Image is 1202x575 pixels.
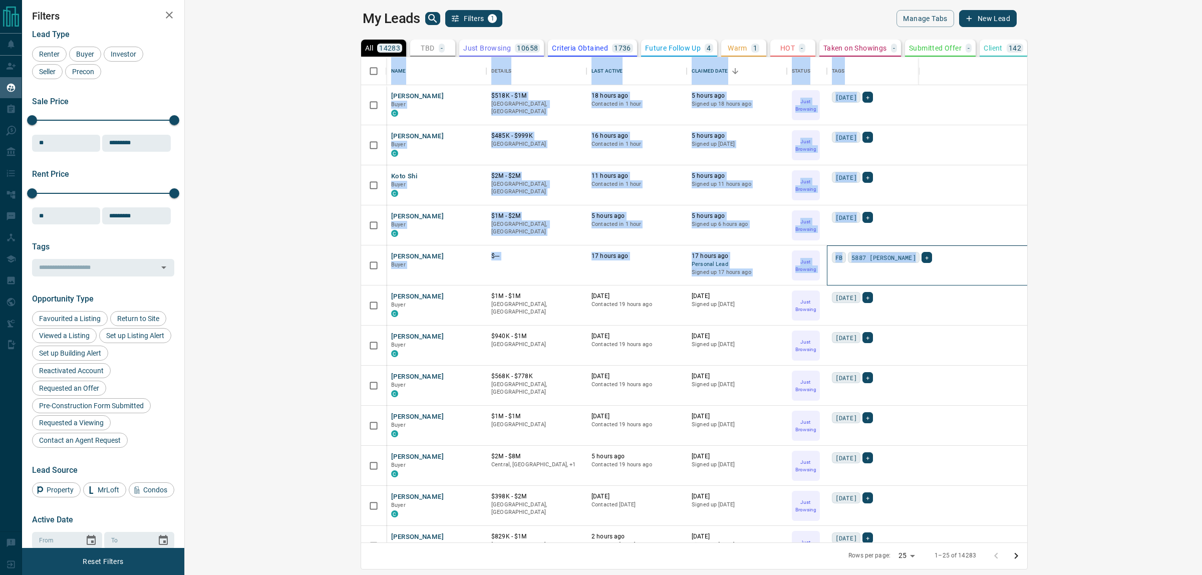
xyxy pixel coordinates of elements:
[866,132,869,142] span: +
[32,398,151,413] div: Pre-Construction Form Submitted
[391,462,406,468] span: Buyer
[32,10,174,22] h2: Filters
[835,533,857,543] span: [DATE]
[591,461,682,469] p: Contacted 19 hours ago
[692,421,782,429] p: Signed up [DATE]
[36,419,107,427] span: Requested a Viewing
[391,252,444,261] button: [PERSON_NAME]
[391,422,406,428] span: Buyer
[692,252,782,260] p: 17 hours ago
[36,367,107,375] span: Reactivated Account
[391,532,444,542] button: [PERSON_NAME]
[32,415,111,430] div: Requested a Viewing
[391,390,398,397] div: condos.ca
[363,11,420,27] h1: My Leads
[692,268,782,276] p: Signed up 17 hours ago
[862,332,873,343] div: +
[692,140,782,148] p: Signed up [DATE]
[391,350,398,357] div: condos.ca
[692,260,782,269] span: Personal Lead
[83,482,126,497] div: MrLoft
[692,301,782,309] p: Signed up [DATE]
[862,292,873,303] div: +
[692,212,782,220] p: 5 hours ago
[32,294,94,304] span: Opportunity Type
[32,465,78,475] span: Lead Source
[591,292,682,301] p: [DATE]
[391,92,444,101] button: [PERSON_NAME]
[835,293,857,303] span: [DATE]
[645,45,701,52] p: Future Follow Up
[614,45,631,52] p: 1736
[391,110,398,117] div: condos.ca
[491,541,581,556] p: [GEOGRAPHIC_DATA], [GEOGRAPHIC_DATA]
[835,373,857,383] span: [DATE]
[793,498,819,513] p: Just Browsing
[391,57,406,85] div: Name
[591,180,682,188] p: Contacted in 1 hour
[866,533,869,543] span: +
[792,57,810,85] div: Status
[692,381,782,389] p: Signed up [DATE]
[866,212,869,222] span: +
[386,57,486,85] div: Name
[728,64,742,78] button: Sort
[793,418,819,433] p: Just Browsing
[421,45,434,52] p: TBD
[491,501,581,516] p: [GEOGRAPHIC_DATA], [GEOGRAPHIC_DATA]
[848,551,890,560] p: Rows per page:
[391,172,417,181] button: Koto Shi
[32,30,70,39] span: Lead Type
[69,68,98,76] span: Precon
[36,436,124,444] span: Contact an Agent Request
[73,50,98,58] span: Buyer
[591,341,682,349] p: Contacted 19 hours ago
[36,402,147,410] span: Pre-Construction Form Submitted
[391,342,406,348] span: Buyer
[103,332,168,340] span: Set up Listing Alert
[32,482,81,497] div: Property
[391,101,406,108] span: Buyer
[463,45,511,52] p: Just Browsing
[835,212,857,222] span: [DATE]
[835,413,857,423] span: [DATE]
[491,372,581,381] p: $568K - $778K
[793,458,819,473] p: Just Browsing
[391,502,406,508] span: Buyer
[835,172,857,182] span: [DATE]
[692,220,782,228] p: Signed up 6 hours ago
[893,45,895,52] p: -
[391,470,398,477] div: condos.ca
[491,252,581,260] p: $---
[753,45,757,52] p: 1
[591,301,682,309] p: Contacted 19 hours ago
[793,298,819,313] p: Just Browsing
[591,57,623,85] div: Last Active
[76,553,130,570] button: Reset Filters
[391,230,398,237] div: condos.ca
[81,530,101,550] button: Choose date
[866,333,869,343] span: +
[692,372,782,381] p: [DATE]
[1009,45,1021,52] p: 142
[591,421,682,429] p: Contacted 19 hours ago
[728,45,747,52] p: Warm
[491,220,581,236] p: [GEOGRAPHIC_DATA], [GEOGRAPHIC_DATA]
[69,47,101,62] div: Buyer
[591,132,682,140] p: 16 hours ago
[591,452,682,461] p: 5 hours ago
[959,10,1017,27] button: New Lead
[491,132,581,140] p: $485K - $999K
[793,138,819,153] p: Just Browsing
[491,140,581,148] p: [GEOGRAPHIC_DATA]
[129,482,174,497] div: Condos
[866,172,869,182] span: +
[862,172,873,183] div: +
[391,261,406,268] span: Buyer
[391,372,444,382] button: [PERSON_NAME]
[379,45,400,52] p: 14283
[896,10,954,27] button: Manage Tabs
[692,57,728,85] div: Claimed Date
[36,332,93,340] span: Viewed a Listing
[692,100,782,108] p: Signed up 18 hours ago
